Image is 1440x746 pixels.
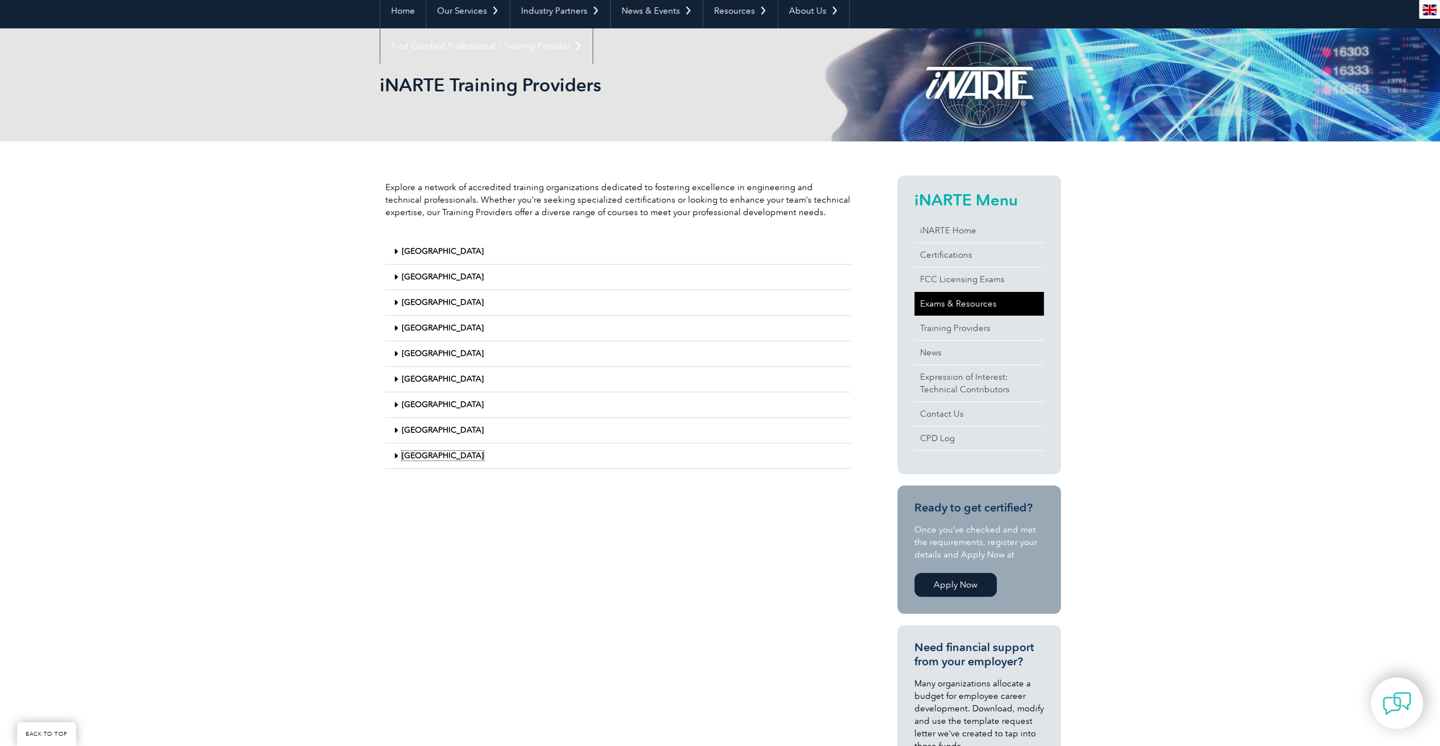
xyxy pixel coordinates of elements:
[402,349,484,358] a: [GEOGRAPHIC_DATA]
[914,640,1044,669] h3: Need financial support from your employer?
[402,297,484,307] a: [GEOGRAPHIC_DATA]
[402,374,484,384] a: [GEOGRAPHIC_DATA]
[914,523,1044,561] p: Once you’ve checked and met the requirements, register your details and Apply Now at
[385,181,851,219] p: Explore a network of accredited training organizations dedicated to fostering excellence in engin...
[385,265,851,290] div: [GEOGRAPHIC_DATA]
[380,74,816,96] h1: iNARTE Training Providers
[402,246,484,256] a: [GEOGRAPHIC_DATA]
[914,219,1044,242] a: iNARTE Home
[914,426,1044,450] a: CPD Log
[914,267,1044,291] a: FCC Licensing Exams
[402,323,484,333] a: [GEOGRAPHIC_DATA]
[385,341,851,367] div: [GEOGRAPHIC_DATA]
[1422,5,1437,15] img: en
[385,392,851,418] div: [GEOGRAPHIC_DATA]
[914,191,1044,209] h2: iNARTE Menu
[380,28,593,64] a: Find Certified Professional / Training Provider
[17,722,76,746] a: BACK TO TOP
[402,272,484,282] a: [GEOGRAPHIC_DATA]
[385,316,851,341] div: [GEOGRAPHIC_DATA]
[385,443,851,469] div: [GEOGRAPHIC_DATA]
[385,239,851,265] div: [GEOGRAPHIC_DATA]
[1383,689,1411,718] img: contact-chat.png
[914,243,1044,267] a: Certifications
[402,425,484,435] a: [GEOGRAPHIC_DATA]
[385,290,851,316] div: [GEOGRAPHIC_DATA]
[385,367,851,392] div: [GEOGRAPHIC_DATA]
[402,451,484,460] a: [GEOGRAPHIC_DATA]
[914,365,1044,401] a: Expression of Interest:Technical Contributors
[914,316,1044,340] a: Training Providers
[385,418,851,443] div: [GEOGRAPHIC_DATA]
[914,573,997,597] a: Apply Now
[914,402,1044,426] a: Contact Us
[914,341,1044,364] a: News
[402,400,484,409] a: [GEOGRAPHIC_DATA]
[914,501,1044,515] h3: Ready to get certified?
[914,292,1044,316] a: Exams & Resources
